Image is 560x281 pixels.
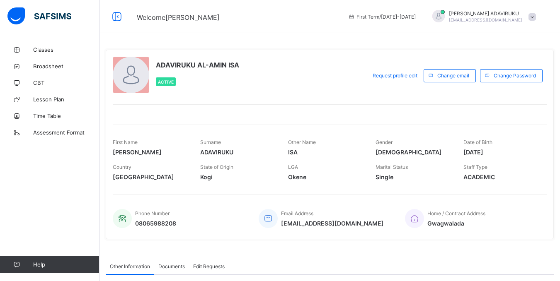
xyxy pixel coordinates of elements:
span: Email Address [281,210,313,216]
span: 08065988208 [135,220,176,227]
span: Active [158,79,174,84]
span: [PERSON_NAME] ADAVIRUKU [449,10,522,17]
span: [GEOGRAPHIC_DATA] [113,173,188,180]
span: Other Information [110,263,150,269]
span: CBT [33,79,99,86]
span: Request profile edit [373,72,417,79]
span: Surname [200,139,221,145]
span: Change Password [494,72,536,79]
span: [DATE] [463,149,538,156]
span: [EMAIL_ADDRESS][DOMAIN_NAME] [449,17,522,22]
span: Staff Type [463,164,487,170]
span: ACADEMIC [463,173,538,180]
span: Documents [158,263,185,269]
span: Classes [33,46,99,53]
span: Change email [437,72,469,79]
span: First Name [113,139,138,145]
span: Phone Number [135,210,170,216]
span: session/term information [348,14,416,20]
span: Kogi [200,173,275,180]
span: Okene [288,173,363,180]
span: [PERSON_NAME] [113,149,188,156]
span: Single [376,173,451,180]
span: ISA [288,149,363,156]
span: LGA [288,164,298,170]
img: safsims [7,7,71,25]
span: ADAVIRUKU AL-AMIN ISA [156,61,239,69]
span: Date of Birth [463,139,492,145]
span: Lesson Plan [33,96,99,103]
span: Help [33,261,99,268]
span: Home / Contract Address [427,210,485,216]
span: Marital Status [376,164,408,170]
span: [EMAIL_ADDRESS][DOMAIN_NAME] [281,220,384,227]
span: Country [113,164,131,170]
span: Assessment Format [33,129,99,136]
span: Broadsheet [33,63,99,70]
span: State of Origin [200,164,233,170]
span: Gwagwalada [427,220,485,227]
span: Time Table [33,113,99,119]
span: Gender [376,139,393,145]
span: Edit Requests [193,263,225,269]
span: Other Name [288,139,316,145]
span: [DEMOGRAPHIC_DATA] [376,149,451,156]
span: Welcome [PERSON_NAME] [137,13,220,22]
span: ADAVIRUKU [200,149,275,156]
div: AL-AMINADAVIRUKU [424,10,540,24]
